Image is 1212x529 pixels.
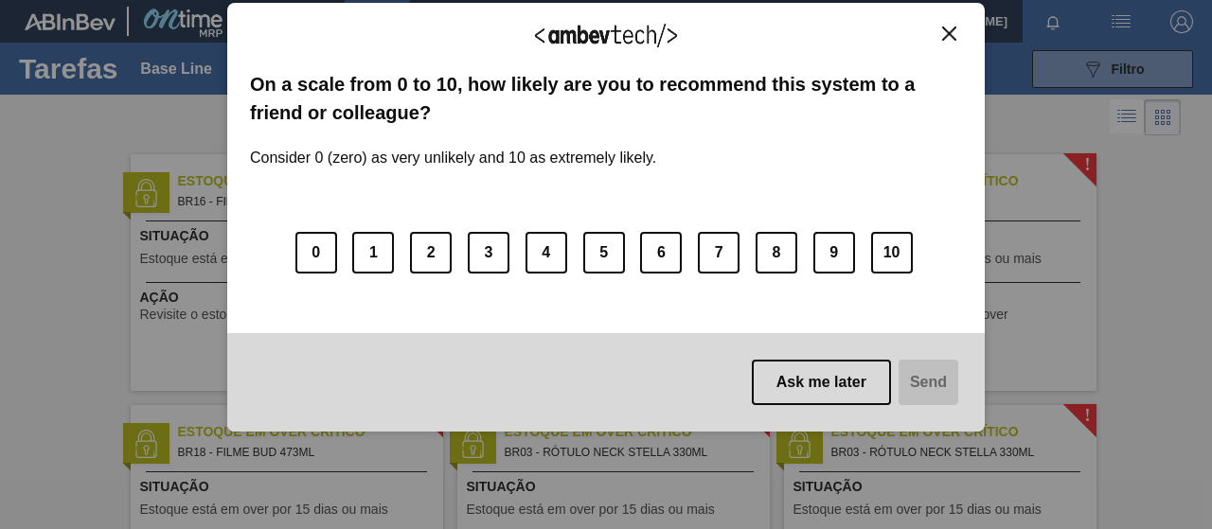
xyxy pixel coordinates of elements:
[752,360,891,405] button: Ask me later
[871,232,913,273] button: 10
[698,232,740,273] button: 7
[250,70,962,128] label: On a scale from 0 to 10, how likely are you to recommend this system to a friend or colleague?
[295,232,337,273] button: 0
[526,232,567,273] button: 4
[813,232,855,273] button: 9
[250,127,656,167] label: Consider 0 (zero) as very unlikely and 10 as extremely likely.
[936,26,962,42] button: Close
[468,232,509,273] button: 3
[640,232,682,273] button: 6
[942,26,956,41] img: Close
[756,232,797,273] button: 8
[352,232,394,273] button: 1
[535,24,677,47] img: Logo Ambevtech
[410,232,452,273] button: 2
[583,232,625,273] button: 5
